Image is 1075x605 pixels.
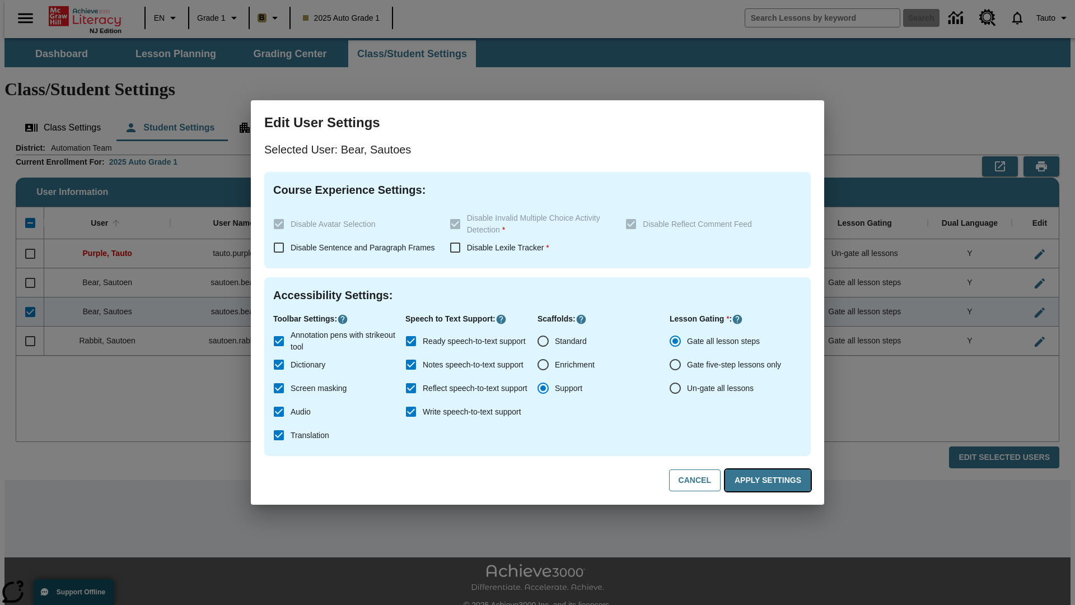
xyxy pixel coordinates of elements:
[669,469,721,491] button: Cancel
[273,286,802,304] h4: Accessibility Settings :
[337,314,348,325] button: Click here to know more about
[291,383,347,394] span: Screen masking
[291,243,435,252] span: Disable Sentence and Paragraph Frames
[725,469,811,491] button: Apply Settings
[423,359,524,371] span: Notes speech-to-text support
[273,181,802,199] h4: Course Experience Settings :
[291,430,329,441] span: Translation
[687,359,781,371] span: Gate five-step lessons only
[423,406,521,418] span: Write speech-to-text support
[467,213,600,234] span: Disable Invalid Multiple Choice Activity Detection
[555,383,582,394] span: Support
[405,313,537,325] p: Speech to Text Support :
[291,220,376,229] span: Disable Avatar Selection
[496,314,507,325] button: Click here to know more about
[732,314,743,325] button: Click here to know more about
[443,212,617,236] label: These settings are specific to individual classes. To see these settings or make changes, please ...
[291,359,325,371] span: Dictionary
[687,383,754,394] span: Un-gate all lessons
[555,336,587,347] span: Standard
[670,313,802,325] p: Lesson Gating :
[467,243,549,252] span: Disable Lexile Tracker
[576,314,587,325] button: Click here to know more about
[264,141,811,159] p: Selected User: Bear, Sautoes
[537,313,670,325] p: Scaffolds :
[273,313,405,325] p: Toolbar Settings :
[555,359,595,371] span: Enrichment
[687,336,760,347] span: Gate all lesson steps
[264,114,811,132] h3: Edit User Settings
[423,336,526,347] span: Ready speech-to-text support
[267,212,441,236] label: These settings are specific to individual classes. To see these settings or make changes, please ...
[291,329,396,353] span: Annotation pens with strikeout tool
[423,383,527,394] span: Reflect speech-to-text support
[619,212,793,236] label: These settings are specific to individual classes. To see these settings or make changes, please ...
[643,220,752,229] span: Disable Reflect Comment Feed
[291,406,311,418] span: Audio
